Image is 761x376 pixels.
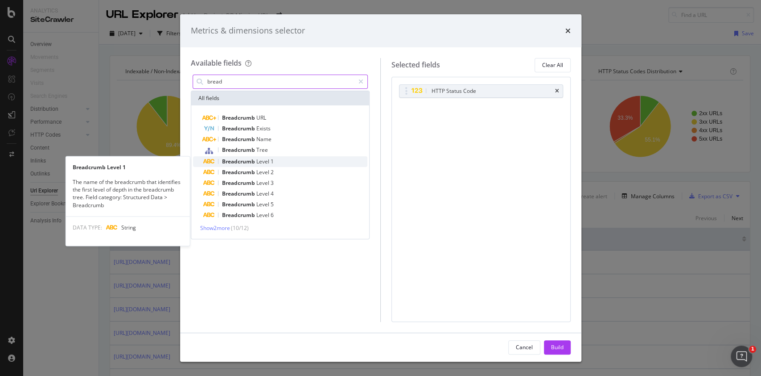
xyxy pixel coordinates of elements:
[66,178,189,209] div: The name of the breadcrumb that identifies the first level of depth in the breadcrumb tree. Field...
[256,125,271,132] span: Exists
[222,211,256,219] span: Breadcrumb
[222,135,256,143] span: Breadcrumb
[66,163,189,171] div: Breadcrumb Level 1
[391,60,440,70] div: Selected fields
[516,343,533,351] div: Cancel
[256,201,271,208] span: Level
[544,340,571,355] button: Build
[508,340,540,355] button: Cancel
[222,125,256,132] span: Breadcrumb
[535,58,571,72] button: Clear All
[191,58,242,68] div: Available fields
[256,168,271,176] span: Level
[565,25,571,37] div: times
[222,179,256,187] span: Breadcrumb
[222,201,256,208] span: Breadcrumb
[271,158,274,165] span: 1
[222,158,256,165] span: Breadcrumb
[222,190,256,197] span: Breadcrumb
[271,168,274,176] span: 2
[256,158,271,165] span: Level
[432,87,476,96] div: HTTP Status Code
[256,146,268,154] span: Tree
[731,346,752,367] iframe: Intercom live chat
[271,179,274,187] span: 3
[256,211,271,219] span: Level
[749,346,756,353] span: 1
[222,146,256,154] span: Breadcrumb
[399,84,563,98] div: HTTP Status Codetimes
[542,61,563,69] div: Clear All
[256,114,266,121] span: URL
[551,343,564,351] div: Build
[256,179,271,187] span: Level
[271,211,274,219] span: 6
[231,224,249,232] span: ( 10 / 12 )
[191,25,305,37] div: Metrics & dimensions selector
[180,14,581,362] div: modal
[271,190,274,197] span: 4
[271,201,274,208] span: 5
[256,190,271,197] span: Level
[200,224,230,232] span: Show 2 more
[256,135,271,143] span: Name
[191,91,370,105] div: All fields
[222,168,256,176] span: Breadcrumb
[206,75,355,88] input: Search by field name
[555,88,559,94] div: times
[222,114,256,121] span: Breadcrumb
